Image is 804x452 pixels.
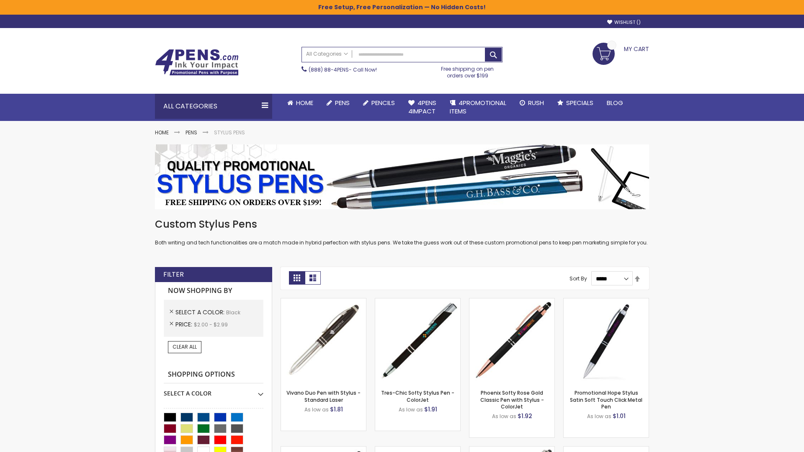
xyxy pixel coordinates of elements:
a: Phoenix Softy Rose Gold Classic Pen with Stylus - ColorJet-Black [469,298,554,305]
span: As low as [399,406,423,413]
a: Pens [186,129,197,136]
a: Phoenix Softy Rose Gold Classic Pen with Stylus - ColorJet [480,389,544,410]
img: Stylus Pens [155,144,649,209]
span: As low as [492,413,516,420]
span: As low as [304,406,329,413]
strong: Grid [289,271,305,285]
span: Pens [335,98,350,107]
span: $1.92 [518,412,532,420]
a: Promotional Hope Stylus Satin Soft Touch Click Metal Pen [570,389,642,410]
span: 4PROMOTIONAL ITEMS [450,98,506,116]
span: Pencils [371,98,395,107]
a: Promotional Hope Stylus Satin Soft Touch Click Metal Pen-Black [564,298,649,305]
strong: Stylus Pens [214,129,245,136]
div: All Categories [155,94,272,119]
h1: Custom Stylus Pens [155,218,649,231]
a: Home [281,94,320,112]
span: Rush [528,98,544,107]
strong: Filter [163,270,184,279]
img: Tres-Chic Softy Stylus Pen - ColorJet-Black [375,298,460,383]
strong: Now Shopping by [164,282,263,300]
a: Pens [320,94,356,112]
span: - Call Now! [309,66,377,73]
a: (888) 88-4PENS [309,66,349,73]
a: Pencils [356,94,402,112]
span: $1.01 [613,412,626,420]
span: $2.00 - $2.99 [194,321,228,328]
span: Home [296,98,313,107]
span: Black [226,309,240,316]
a: Tres-Chic Softy Stylus Pen - ColorJet-Black [375,298,460,305]
a: 4PROMOTIONALITEMS [443,94,513,121]
span: $1.81 [330,405,343,413]
span: As low as [587,413,611,420]
div: Both writing and tech functionalities are a match made in hybrid perfection with stylus pens. We ... [155,218,649,247]
span: 4Pens 4impact [408,98,436,116]
a: Rush [513,94,551,112]
a: Specials [551,94,600,112]
a: Wishlist [607,19,641,26]
span: Specials [566,98,593,107]
span: Price [175,320,194,329]
a: Tres-Chic Softy Stylus Pen - ColorJet [381,389,454,403]
a: Vivano Duo Pen with Stylus - Standard Laser-Black [281,298,366,305]
a: Home [155,129,169,136]
strong: Shopping Options [164,366,263,384]
img: Promotional Hope Stylus Satin Soft Touch Click Metal Pen-Black [564,298,649,383]
span: Clear All [173,343,197,350]
a: Clear All [168,341,201,353]
a: All Categories [302,47,352,61]
img: 4Pens Custom Pens and Promotional Products [155,49,239,76]
a: 4Pens4impact [402,94,443,121]
a: Vivano Duo Pen with Stylus - Standard Laser [286,389,361,403]
span: $1.91 [424,405,437,413]
div: Select A Color [164,383,263,398]
div: Free shipping on pen orders over $199 [433,62,503,79]
span: All Categories [306,51,348,57]
span: Blog [607,98,623,107]
a: Blog [600,94,630,112]
img: Phoenix Softy Rose Gold Classic Pen with Stylus - ColorJet-Black [469,298,554,383]
label: Sort By [569,275,587,282]
img: Vivano Duo Pen with Stylus - Standard Laser-Black [281,298,366,383]
span: Select A Color [175,308,226,316]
